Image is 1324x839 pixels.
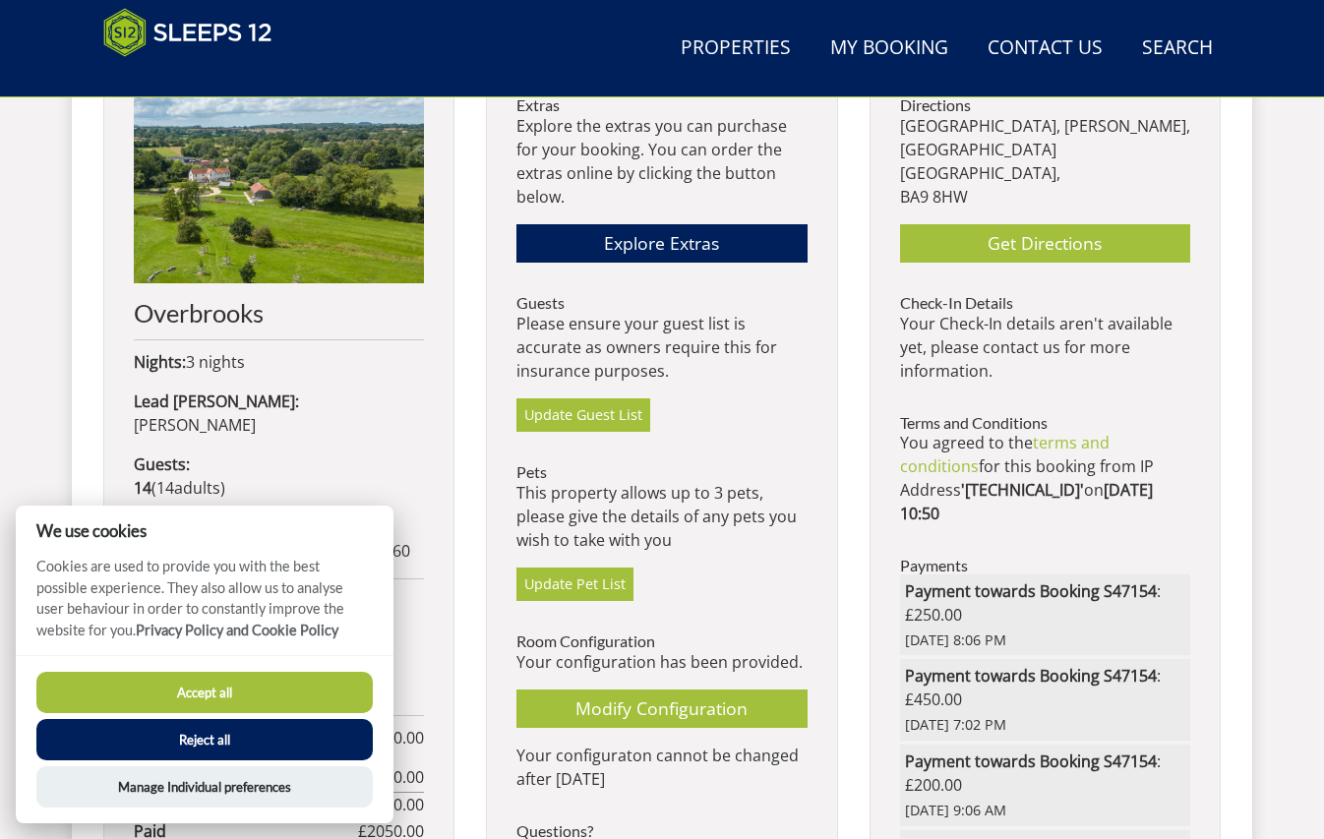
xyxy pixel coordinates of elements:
a: Explore Extras [516,224,807,263]
iframe: Customer reviews powered by Trustpilot [93,69,300,86]
h2: We use cookies [16,521,393,540]
p: [GEOGRAPHIC_DATA], [PERSON_NAME], [GEOGRAPHIC_DATA] [GEOGRAPHIC_DATA], BA9 8HW [900,114,1190,209]
strong: 14 [134,477,151,499]
span: [PERSON_NAME] [134,414,256,436]
p: Your configuraton cannot be changed after [DATE] [516,744,807,791]
p: 3 nights [134,350,424,374]
button: Manage Individual preferences [36,766,373,808]
p: Cookies are used to provide you with the best possible experience. They also allow us to analyse ... [16,556,393,655]
h3: Directions [900,96,1190,114]
span: s [212,477,220,499]
h3: Room Configuration [516,632,807,650]
span: [DATE] 8:06 PM [905,629,1185,651]
p: Please ensure your guest list is accurate as owners require this for insurance purposes. [516,312,807,383]
button: Accept all [36,672,373,713]
span: adult [156,477,220,499]
strong: Nights: [134,351,186,373]
p: You agreed to the for this booking from IP Address on [900,431,1190,525]
a: Get Directions [900,224,1190,263]
img: Sleeps 12 [103,8,272,57]
button: Reject all [36,719,373,760]
strong: Payment towards Booking S47154 [905,580,1157,602]
span: £ [376,765,424,789]
strong: '[TECHNICAL_ID]' [961,479,1084,501]
span: [DATE] 9:06 AM [905,800,1185,821]
a: Update Pet List [516,568,633,601]
strong: Payment towards Booking S47154 [905,665,1157,687]
li: : £450.00 [900,659,1190,741]
p: Your configuration has been provided. [516,650,807,674]
span: [DATE] 7:02 PM [905,714,1185,736]
span: 14 [156,477,174,499]
a: Overbrooks [134,96,424,327]
strong: [DATE] 10:50 [900,479,1153,524]
h3: Terms and Conditions [900,414,1190,432]
span: 50.00 [385,766,424,788]
a: Contact Us [980,27,1111,71]
li: : £200.00 [900,745,1190,826]
a: Properties [673,27,799,71]
p: Explore the extras you can purchase for your booking. You can order the extras online by clicking... [516,114,807,209]
h2: Overbrooks [134,299,424,327]
a: Modify Configuration [516,689,807,728]
h3: Pets [516,463,807,481]
strong: Payment towards Booking S47154 [905,750,1157,772]
h3: Payments [900,557,1190,574]
h3: Extras [516,96,807,114]
p: This property allows up to 3 pets, please give the details of any pets you wish to take with you [516,481,807,552]
a: terms and conditions [900,432,1110,477]
strong: Guests: [134,453,190,475]
a: Search [1134,27,1221,71]
h3: Check-In Details [900,294,1190,312]
strong: Lead [PERSON_NAME]: [134,390,299,412]
a: My Booking [822,27,956,71]
span: 2050.00 [367,794,424,815]
a: Privacy Policy and Cookie Policy [136,622,338,638]
span: ( ) [134,477,225,499]
h3: Guests [516,294,807,312]
a: Update Guest List [516,398,650,432]
p: Your Check-In details aren't available yet, please contact us for more information. [900,312,1190,383]
span: 2000.00 [367,727,424,749]
li: : £250.00 [900,574,1190,656]
img: An image of 'Overbrooks' [134,96,424,283]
